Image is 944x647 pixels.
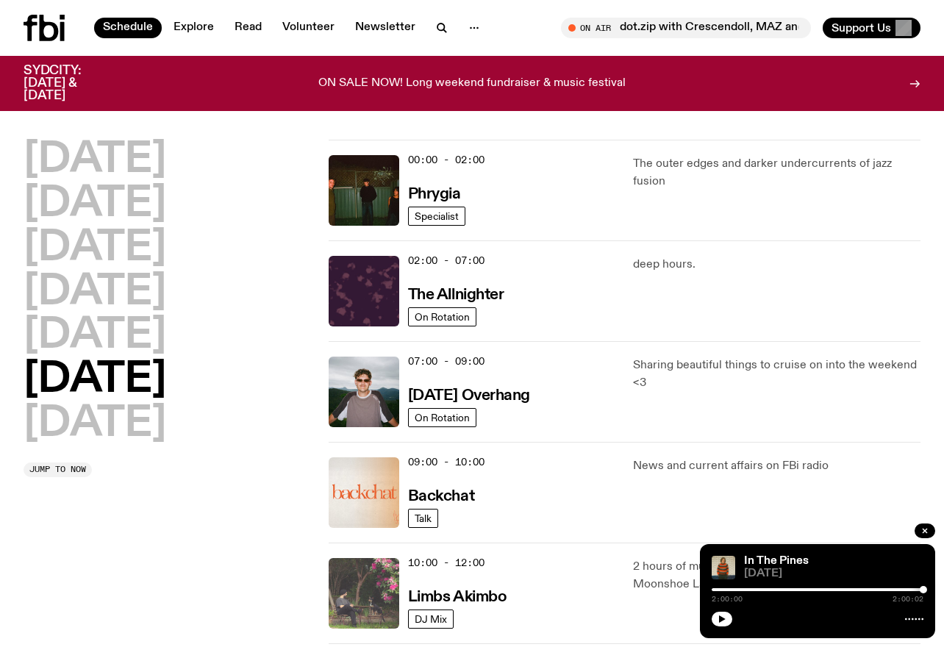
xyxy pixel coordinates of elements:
h3: [DATE] Overhang [408,388,530,404]
p: The outer edges and darker undercurrents of jazz fusion [633,155,920,190]
a: Explore [165,18,223,38]
p: Sharing beautiful things to cruise on into the weekend <3 [633,357,920,392]
span: On Rotation [415,311,470,322]
span: 2:00:00 [712,596,743,603]
button: [DATE] [24,404,166,445]
img: Harrie Hastings stands in front of cloud-covered sky and rolling hills. He's wearing sunglasses a... [329,357,399,427]
a: On Rotation [408,307,476,326]
span: Jump to now [29,465,86,473]
a: Backchat [408,486,474,504]
button: Jump to now [24,462,92,477]
a: DJ Mix [408,610,454,629]
button: [DATE] [24,272,166,313]
span: Specialist [415,210,459,221]
a: Volunteer [273,18,343,38]
span: 02:00 - 07:00 [408,254,484,268]
h3: The Allnighter [408,287,504,303]
a: Limbs Akimbo [408,587,507,605]
a: On Rotation [408,408,476,427]
a: Newsletter [346,18,424,38]
button: Support Us [823,18,920,38]
span: 10:00 - 12:00 [408,556,484,570]
a: In The Pines [744,555,809,567]
button: [DATE] [24,360,166,401]
a: Schedule [94,18,162,38]
p: ON SALE NOW! Long weekend fundraiser & music festival [318,77,626,90]
h3: Backchat [408,489,474,504]
span: Support Us [832,21,891,35]
span: [DATE] [744,568,923,579]
span: On Rotation [415,412,470,423]
p: deep hours. [633,256,920,274]
a: [DATE] Overhang [408,385,530,404]
button: [DATE] [24,140,166,181]
h3: Phrygia [408,187,461,202]
span: Talk [415,512,432,523]
button: [DATE] [24,315,166,357]
button: [DATE] [24,228,166,269]
p: 2 hours of music from [GEOGRAPHIC_DATA]'s Moonshoe Label head, [PERSON_NAME] AKA Cousin [633,558,920,593]
a: The Allnighter [408,285,504,303]
img: Jackson sits at an outdoor table, legs crossed and gazing at a black and brown dog also sitting a... [329,558,399,629]
span: 2:00:02 [893,596,923,603]
h3: SYDCITY: [DATE] & [DATE] [24,65,118,102]
a: Read [226,18,271,38]
img: A greeny-grainy film photo of Bela, John and Bindi at night. They are standing in a backyard on g... [329,155,399,226]
a: Phrygia [408,184,461,202]
h3: Limbs Akimbo [408,590,507,605]
a: Specialist [408,207,465,226]
span: 00:00 - 02:00 [408,153,484,167]
p: News and current affairs on FBi radio [633,457,920,475]
span: 07:00 - 09:00 [408,354,484,368]
span: 09:00 - 10:00 [408,455,484,469]
button: On Airdot.zip with Crescendoll, MAZ and 3URIE [561,18,811,38]
span: DJ Mix [415,613,447,624]
button: [DATE] [24,184,166,225]
a: Talk [408,509,438,528]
